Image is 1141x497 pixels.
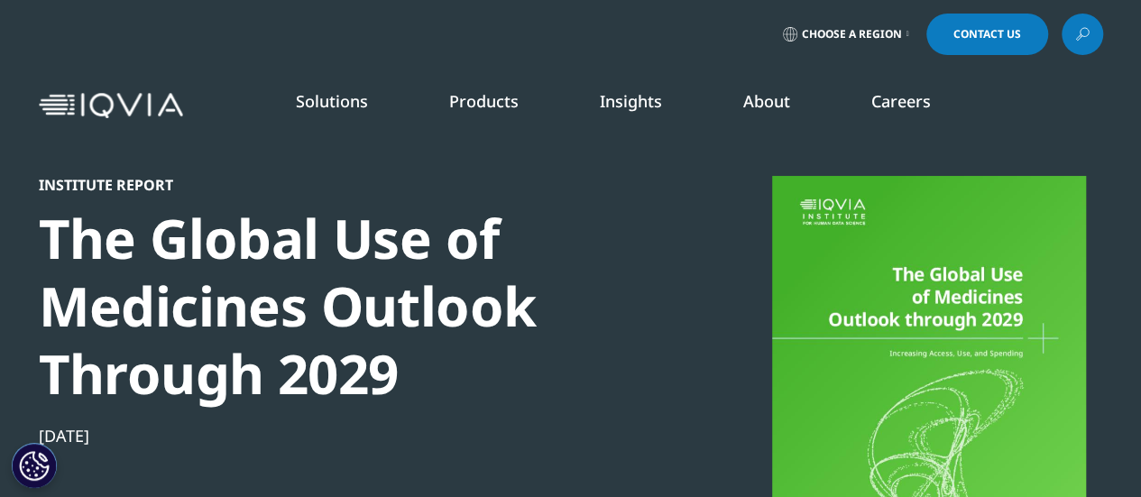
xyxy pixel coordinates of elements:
[600,90,662,112] a: Insights
[449,90,519,112] a: Products
[190,63,1103,148] nav: Primary
[12,443,57,488] button: Cookies Settings
[39,176,658,194] div: Institute Report
[296,90,368,112] a: Solutions
[743,90,790,112] a: About
[953,29,1021,40] span: Contact Us
[802,27,902,41] span: Choose a Region
[39,425,658,446] div: [DATE]
[39,93,183,119] img: IQVIA Healthcare Information Technology and Pharma Clinical Research Company
[871,90,931,112] a: Careers
[926,14,1048,55] a: Contact Us
[39,205,658,408] div: The Global Use of Medicines Outlook Through 2029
